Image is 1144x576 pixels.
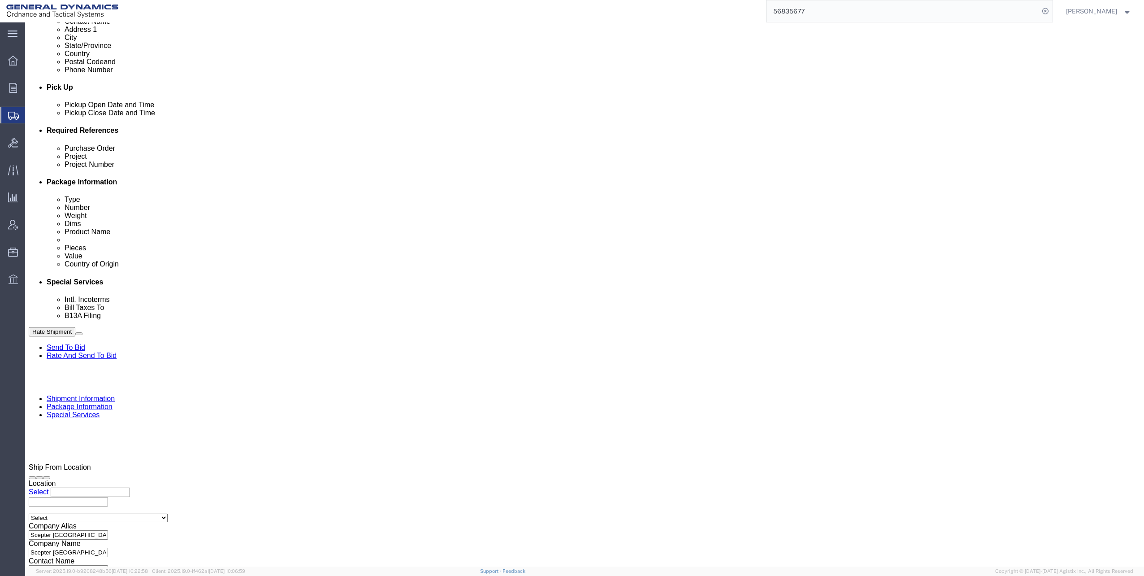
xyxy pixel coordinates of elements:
a: Feedback [503,568,525,574]
span: [DATE] 10:22:58 [112,568,148,574]
img: logo [6,4,118,18]
span: Client: 2025.19.0-1f462a1 [152,568,245,574]
span: [DATE] 10:06:59 [209,568,245,574]
input: Search for shipment number, reference number [767,0,1039,22]
button: [PERSON_NAME] [1066,6,1132,17]
span: Server: 2025.19.0-b9208248b56 [36,568,148,574]
span: Timothy Kilraine [1066,6,1117,16]
iframe: FS Legacy Container [25,22,1144,567]
span: Copyright © [DATE]-[DATE] Agistix Inc., All Rights Reserved [995,567,1133,575]
a: Support [480,568,503,574]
